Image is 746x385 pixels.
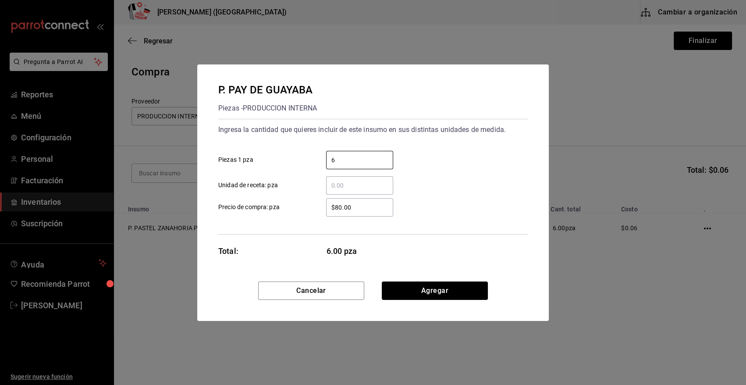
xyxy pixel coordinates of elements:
[218,245,238,257] div: Total:
[218,123,528,137] div: Ingresa la cantidad que quieres incluir de este insumo en sus distintas unidades de medida.
[258,282,364,300] button: Cancelar
[218,155,253,164] span: Piezas 1 pza
[326,155,393,165] input: Piezas 1 pza
[326,202,393,213] input: Precio de compra: pza
[382,282,488,300] button: Agregar
[327,245,394,257] span: 6.00 pza
[326,180,393,191] input: Unidad de receta: pza
[218,203,280,212] span: Precio de compra: pza
[218,101,317,115] div: Piezas - PRODUCCION INTERNA
[218,181,278,190] span: Unidad de receta: pza
[218,82,317,98] div: P. PAY DE GUAYABA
